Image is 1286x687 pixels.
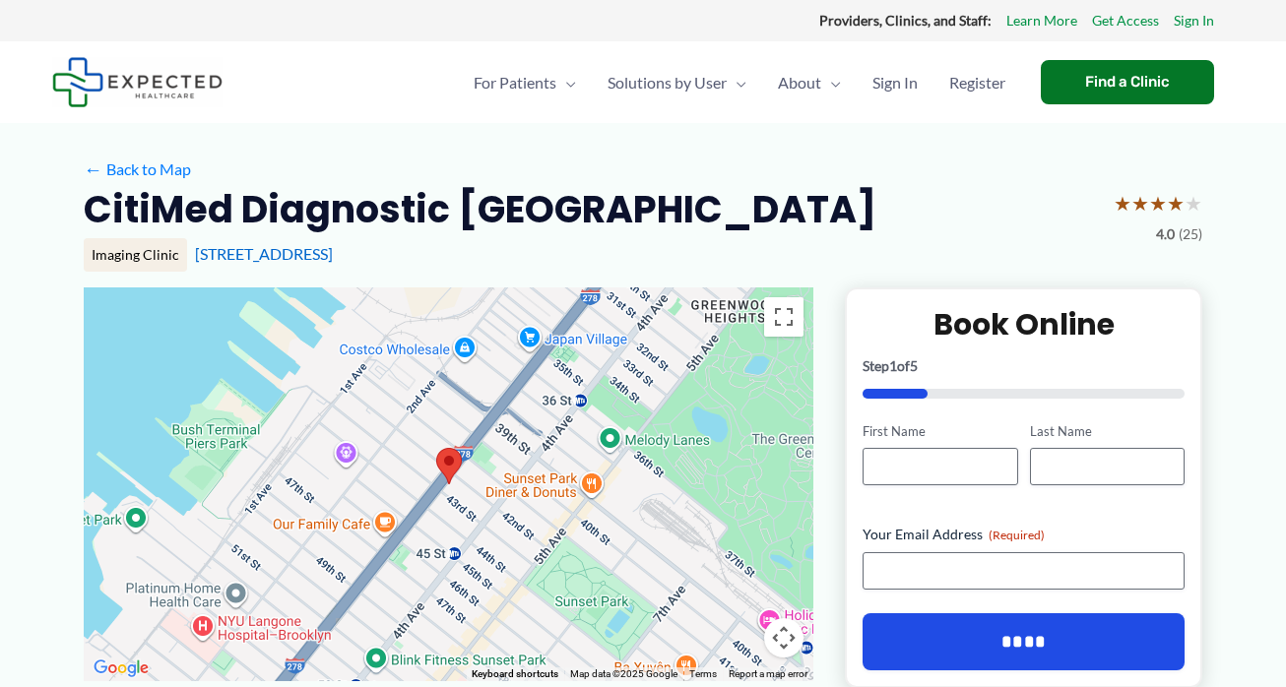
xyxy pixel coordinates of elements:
[762,48,857,117] a: AboutMenu Toggle
[1114,185,1131,221] span: ★
[819,12,992,29] strong: Providers, Clinics, and Staff:
[458,48,1021,117] nav: Primary Site Navigation
[933,48,1021,117] a: Register
[472,667,558,681] button: Keyboard shortcuts
[764,618,804,657] button: Map camera controls
[821,48,841,117] span: Menu Toggle
[556,48,576,117] span: Menu Toggle
[84,238,187,272] div: Imaging Clinic
[474,48,556,117] span: For Patients
[458,48,592,117] a: For PatientsMenu Toggle
[727,48,746,117] span: Menu Toggle
[1092,8,1159,33] a: Get Access
[764,297,804,337] button: Toggle fullscreen view
[608,48,727,117] span: Solutions by User
[689,668,717,679] a: Terms
[1006,8,1077,33] a: Learn More
[89,656,154,681] img: Google
[1131,185,1149,221] span: ★
[84,159,102,178] span: ←
[1149,185,1167,221] span: ★
[1156,221,1175,247] span: 4.0
[1185,185,1202,221] span: ★
[989,528,1045,542] span: (Required)
[863,422,1017,441] label: First Name
[863,305,1185,343] h2: Book Online
[778,48,821,117] span: About
[89,656,154,681] a: Open this area in Google Maps (opens a new window)
[570,668,677,679] span: Map data ©2025 Google
[84,155,191,184] a: ←Back to Map
[863,525,1185,544] label: Your Email Address
[1167,185,1185,221] span: ★
[195,244,333,263] a: [STREET_ADDRESS]
[1179,221,1202,247] span: (25)
[889,357,897,374] span: 1
[872,48,918,117] span: Sign In
[729,668,807,679] a: Report a map error
[1041,60,1214,104] a: Find a Clinic
[52,57,223,107] img: Expected Healthcare Logo - side, dark font, small
[863,359,1185,373] p: Step of
[84,185,876,233] h2: CitiMed Diagnostic [GEOGRAPHIC_DATA]
[949,48,1005,117] span: Register
[857,48,933,117] a: Sign In
[910,357,918,374] span: 5
[1030,422,1185,441] label: Last Name
[1174,8,1214,33] a: Sign In
[592,48,762,117] a: Solutions by UserMenu Toggle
